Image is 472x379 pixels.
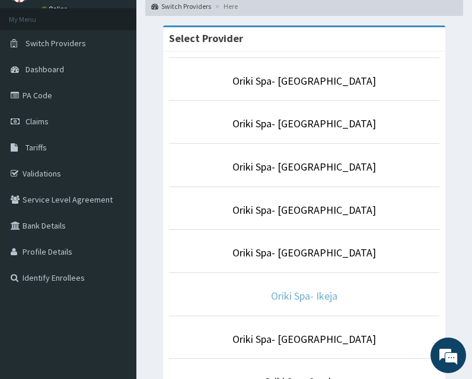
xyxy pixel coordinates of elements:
[232,117,376,130] a: Oriki Spa- [GEOGRAPHIC_DATA]
[42,5,70,13] a: Online
[212,1,238,11] li: Here
[151,1,211,11] a: Switch Providers
[232,74,376,88] a: Oriki Spa- [GEOGRAPHIC_DATA]
[25,116,49,127] span: Claims
[25,64,64,75] span: Dashboard
[25,38,86,49] span: Switch Providers
[232,246,376,259] a: Oriki Spa- [GEOGRAPHIC_DATA]
[232,332,376,346] a: Oriki Spa- [GEOGRAPHIC_DATA]
[25,142,47,153] span: Tariffs
[232,203,376,217] a: Oriki Spa- [GEOGRAPHIC_DATA]
[271,289,337,303] a: Oriki Spa- Ikeja
[232,160,376,174] a: Oriki Spa- [GEOGRAPHIC_DATA]
[169,31,243,45] strong: Select Provider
